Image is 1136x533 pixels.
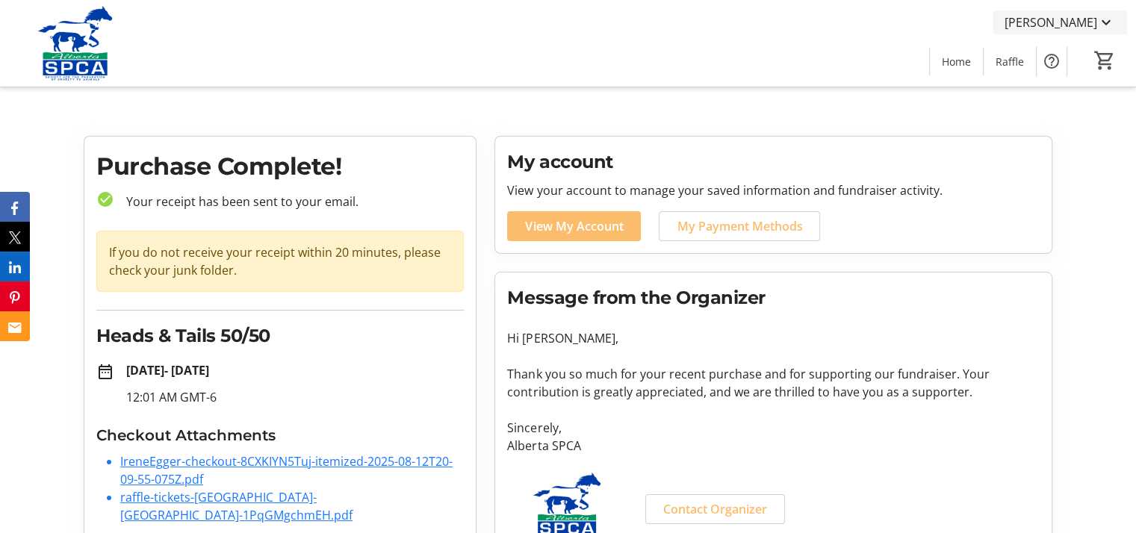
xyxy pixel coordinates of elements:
div: If you do not receive your receipt within 20 minutes, please check your junk folder. [96,231,464,292]
a: Contact Organizer [645,494,785,524]
p: Sincerely, [507,419,1040,437]
span: [PERSON_NAME] [1005,13,1097,31]
p: Alberta SPCA [507,437,1040,455]
span: Raffle [996,54,1024,69]
h3: Checkout Attachments [96,424,464,446]
mat-icon: date_range [96,363,114,381]
span: My Payment Methods [677,217,802,235]
span: Home [942,54,971,69]
h2: My account [507,149,1040,175]
p: View your account to manage your saved information and fundraiser activity. [507,181,1040,199]
a: My Payment Methods [659,211,820,241]
p: 12:01 AM GMT-6 [126,388,464,406]
h1: Purchase Complete! [96,149,464,184]
a: IreneEgger-checkout-8CXKIYN5Tuj-itemized-2025-08-12T20-09-55-075Z.pdf [120,453,453,487]
span: Contact Organizer [663,500,767,518]
a: raffle-tickets-[GEOGRAPHIC_DATA]-[GEOGRAPHIC_DATA]-1PqGMgchmEH.pdf [120,489,353,523]
a: Home [930,48,983,75]
mat-icon: check_circle [96,190,114,208]
p: Hi [PERSON_NAME], [507,329,1040,347]
p: Thank you so much for your recent purchase and for supporting our fundraiser. Your contribution i... [507,365,1040,401]
p: Your receipt has been sent to your email. [114,193,464,211]
span: View My Account [525,217,623,235]
a: View My Account [507,211,641,241]
button: [PERSON_NAME] [993,10,1127,34]
img: Alberta SPCA's Logo [9,6,142,81]
a: Raffle [984,48,1036,75]
strong: [DATE] - [DATE] [126,362,209,378]
button: Help [1037,46,1067,76]
button: Cart [1091,47,1118,74]
h2: Heads & Tails 50/50 [96,322,464,349]
h2: Message from the Organizer [507,284,1040,311]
